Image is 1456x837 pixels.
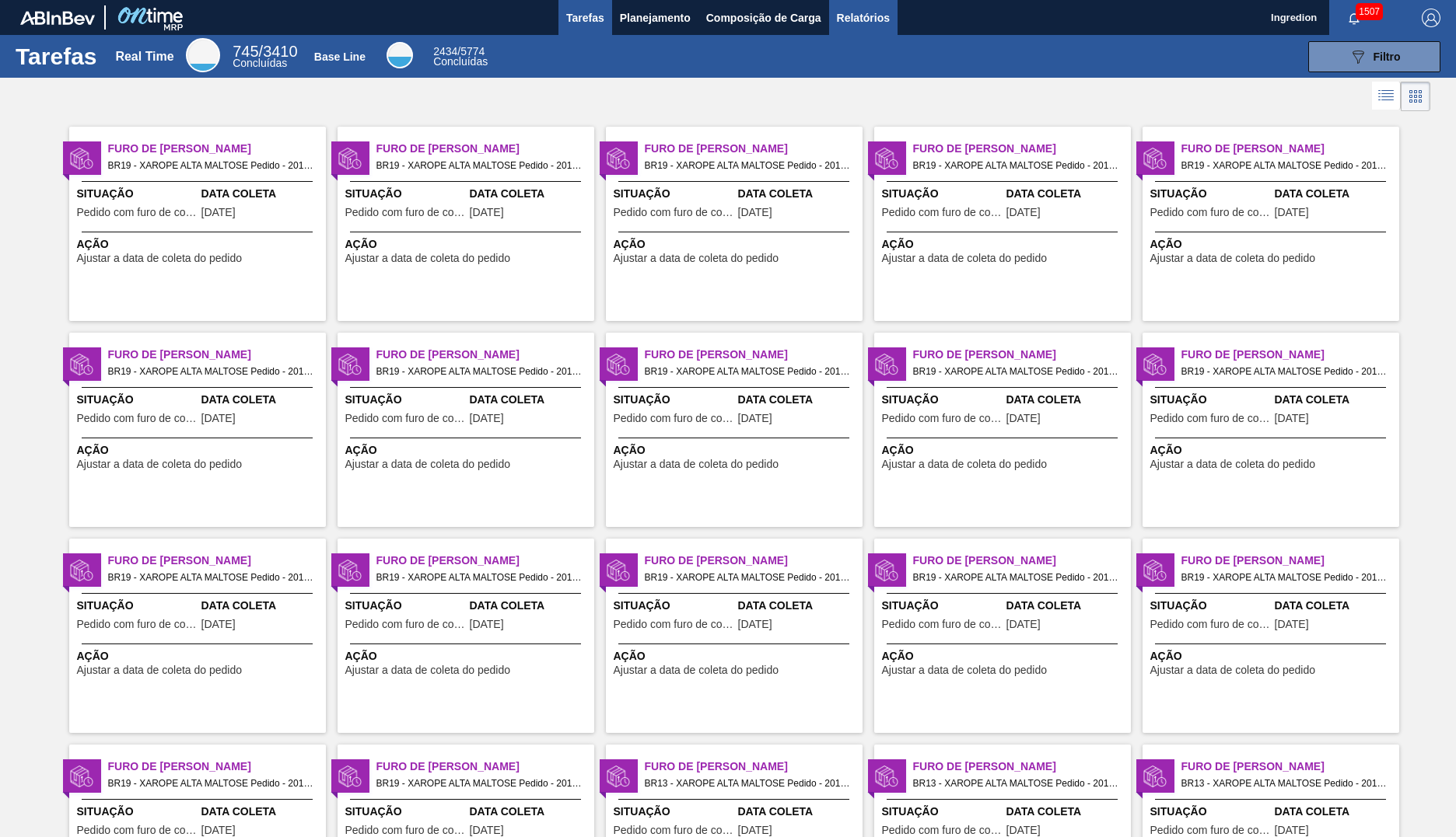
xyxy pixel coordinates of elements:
span: BR19 - XAROPE ALTA MALTOSE Pedido - 2013280 [913,157,1118,174]
span: Data Coleta [470,186,590,202]
span: Furo de Coleta [645,141,863,157]
img: status [607,353,630,376]
span: 25/08/2025 [470,207,504,218]
span: Ação [614,236,859,253]
span: BR19 - XAROPE ALTA MALTOSE Pedido - 2013279 [376,569,582,586]
span: Ação [1150,648,1395,664]
span: Ação [345,442,590,459]
span: Pedido com furo de coleta [882,825,1003,836]
span: Pedido com furo de coleta [345,825,466,836]
span: Pedido com furo de coleta [77,207,198,218]
span: Ação [345,236,590,253]
span: BR13 - XAROPE ALTA MALTOSE Pedido - 2015663 [645,775,850,792]
span: 26/08/2025 [1275,413,1309,424]
span: Furo de Coleta [913,759,1131,775]
span: 25/08/2025 [201,413,236,424]
span: Pedido com furo de coleta [1150,207,1271,218]
span: Ação [882,442,1127,459]
span: Situação [882,804,1003,820]
span: Situação [614,804,734,820]
span: Data Coleta [470,392,590,408]
span: Pedido com furo de coleta [614,413,734,424]
span: Planejamento [620,9,691,27]
div: Base Line [433,47,488,67]
span: Pedido com furo de coleta [614,619,734,630]
span: 24/08/2025 [738,413,772,424]
span: Furo de Coleta [1181,759,1399,775]
span: Ajustar a data de coleta do pedido [614,664,779,676]
span: BR19 - XAROPE ALTA MALTOSE Pedido - 2013275 [913,363,1118,380]
span: Furo de Coleta [1181,553,1399,569]
span: Data Coleta [1275,804,1395,820]
span: Ação [77,648,322,664]
span: Ajustar a data de coleta do pedido [1150,459,1316,470]
span: Tarefas [566,9,604,27]
span: Furo de Coleta [376,141,594,157]
span: 24/08/2025 [1006,207,1041,218]
span: 24/08/2025 [1006,619,1041,630]
span: Data Coleta [1006,392,1127,408]
span: BR19 - XAROPE ALTA MALTOSE Pedido - 2011886 [108,157,313,174]
span: Furo de Coleta [913,347,1131,363]
span: Furo de Coleta [1181,347,1399,363]
img: status [875,765,898,788]
span: 1507 [1356,3,1383,20]
img: status [70,559,93,582]
span: Data Coleta [201,392,322,408]
span: Ajustar a data de coleta do pedido [1150,664,1316,676]
span: Data Coleta [1275,392,1395,408]
img: status [1143,353,1167,376]
span: Pedido com furo de coleta [882,413,1003,424]
span: Situação [345,186,466,202]
span: Filtro [1374,51,1401,63]
span: Situação [1150,186,1271,202]
span: Furo de Coleta [645,553,863,569]
span: 24/08/2025 [470,619,504,630]
span: Situação [77,186,198,202]
span: BR19 - XAROPE ALTA MALTOSE Pedido - 2011899 [108,363,313,380]
img: TNhmsLtSVTkK8tSr43FrP2fwEKptu5GPRR3wAAAABJRU5ErkJggg== [20,11,95,25]
span: Data Coleta [738,392,859,408]
div: Visão em Lista [1372,82,1401,111]
div: Base Line [387,42,413,68]
span: Data Coleta [201,598,322,614]
span: Situação [614,598,734,614]
span: / 3410 [233,43,297,60]
span: Situação [1150,392,1271,408]
img: status [875,353,898,376]
span: Situação [614,392,734,408]
span: Data Coleta [201,186,322,202]
span: Data Coleta [1006,186,1127,202]
span: Ação [1150,442,1395,459]
span: 745 [233,43,258,60]
span: Ajustar a data de coleta do pedido [882,664,1048,676]
span: Furo de Coleta [108,347,326,363]
span: Pedido com furo de coleta [882,207,1003,218]
img: Logout [1422,9,1440,27]
span: Pedido com furo de coleta [345,207,466,218]
span: Furo de Coleta [376,553,594,569]
span: Situação [77,598,198,614]
span: Ajustar a data de coleta do pedido [345,253,511,264]
span: 22/08/2025 [201,207,236,218]
div: Real Time [233,45,297,68]
span: Data Coleta [1006,598,1127,614]
img: status [70,147,93,170]
span: Furo de Coleta [108,759,326,775]
span: BR19 - XAROPE ALTA MALTOSE Pedido - 2011898 [108,775,313,792]
div: Base Line [314,51,366,63]
span: 26/08/2025 [1006,825,1041,836]
span: Data Coleta [738,804,859,820]
span: Furo de Coleta [1181,141,1399,157]
span: Ajustar a data de coleta do pedido [77,459,243,470]
span: Pedido com furo de coleta [882,619,1003,630]
button: Notificações [1329,7,1379,29]
span: Composição de Carga [706,9,821,27]
span: Ajustar a data de coleta do pedido [614,459,779,470]
span: Data Coleta [470,598,590,614]
span: BR19 - XAROPE ALTA MALTOSE Pedido - 2013278 [108,569,313,586]
span: 24/08/2025 [1006,413,1041,424]
img: status [1143,765,1167,788]
span: BR19 - XAROPE ALTA MALTOSE Pedido - 2013276 [645,569,850,586]
span: Data Coleta [1006,804,1127,820]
